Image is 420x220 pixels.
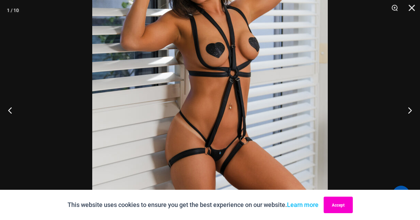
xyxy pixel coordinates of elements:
[7,5,19,15] div: 1 / 10
[324,197,353,213] button: Accept
[68,200,319,210] p: This website uses cookies to ensure you get the best experience on our website.
[394,93,420,127] button: Next
[287,201,319,208] a: Learn more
